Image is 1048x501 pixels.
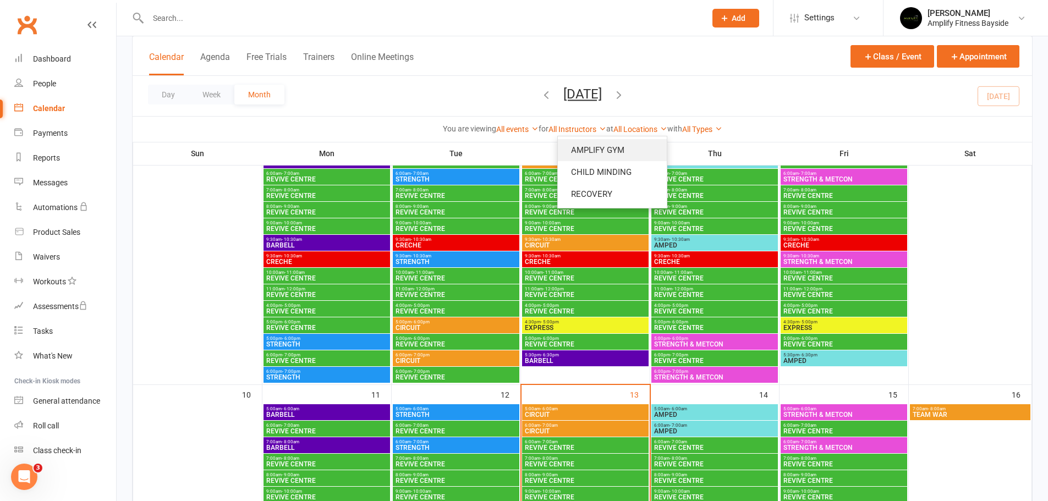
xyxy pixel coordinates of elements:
[371,385,391,403] div: 11
[282,406,299,411] span: - 6:00am
[654,341,776,348] span: STRENGTH & METCON
[541,320,559,324] span: - 5:00pm
[266,176,388,183] span: REVIVE CENTRE
[928,8,1008,18] div: [PERSON_NAME]
[411,369,430,374] span: - 7:00pm
[783,336,905,341] span: 5:00pm
[783,171,905,176] span: 6:00am
[282,423,299,428] span: - 7:00am
[909,142,1032,165] th: Sat
[284,287,305,291] span: - 12:00pm
[654,221,776,225] span: 9:00am
[541,336,559,341] span: - 6:00pm
[524,225,646,232] span: REVIVE CENTRE
[783,258,905,265] span: STRENGTH & METCON
[14,344,116,368] a: What's New
[613,125,667,134] a: All Locations
[524,406,646,411] span: 5:00am
[266,204,388,209] span: 8:00am
[33,302,87,311] div: Assessments
[266,320,388,324] span: 5:00pm
[783,254,905,258] span: 9:30am
[783,188,905,192] span: 7:00am
[189,85,234,104] button: Week
[33,104,65,113] div: Calendar
[266,242,388,249] span: BARBELL
[395,254,517,258] span: 9:30am
[783,291,905,298] span: REVIVE CENTRE
[14,414,116,438] a: Roll call
[548,125,606,134] a: All Instructors
[411,254,431,258] span: - 10:30am
[392,142,521,165] th: Tue
[266,188,388,192] span: 7:00am
[266,353,388,357] span: 6:00pm
[13,11,41,38] a: Clubworx
[411,406,429,411] span: - 6:00am
[303,52,334,75] button: Trainers
[282,237,302,242] span: - 10:30am
[266,192,388,199] span: REVIVE CENTRE
[654,192,776,199] span: REVIVE CENTRE
[524,428,646,434] span: CIRCUIT
[540,423,558,428] span: - 7:00am
[33,446,81,455] div: Class check-in
[780,142,909,165] th: Fri
[14,269,116,294] a: Workouts
[33,327,53,335] div: Tasks
[802,270,822,275] span: - 11:00am
[783,176,905,183] span: STRENGTH & METCON
[34,464,42,472] span: 3
[266,423,388,428] span: 6:00am
[411,303,430,308] span: - 5:00pm
[33,421,59,430] div: Roll call
[524,324,646,331] span: EXPRESS
[524,341,646,348] span: REVIVE CENTRE
[670,188,687,192] span: - 8:00am
[496,125,539,134] a: All events
[266,254,388,258] span: 9:30am
[395,303,517,308] span: 4:00pm
[524,287,646,291] span: 11:00am
[670,353,688,357] span: - 7:00pm
[799,254,819,258] span: - 10:30am
[395,308,517,315] span: REVIVE CENTRE
[799,406,816,411] span: - 6:00am
[14,146,116,170] a: Reports
[33,178,68,187] div: Messages
[395,320,517,324] span: 5:00pm
[395,237,517,242] span: 9:30am
[282,188,299,192] span: - 8:00am
[33,54,71,63] div: Dashboard
[524,411,646,418] span: CIRCUIT
[33,277,66,286] div: Workouts
[1012,385,1031,403] div: 16
[14,47,116,71] a: Dashboard
[524,209,646,216] span: REVIVE CENTRE
[33,153,60,162] div: Reports
[14,319,116,344] a: Tasks
[524,303,646,308] span: 4:00pm
[282,221,302,225] span: - 10:00am
[33,351,73,360] div: What's New
[14,71,116,96] a: People
[540,237,561,242] span: - 10:30am
[395,287,517,291] span: 11:00am
[411,171,429,176] span: - 7:00am
[540,254,561,258] span: - 10:30am
[246,52,287,75] button: Free Trials
[282,336,300,341] span: - 6:00pm
[783,242,905,249] span: CRECHE
[670,336,688,341] span: - 6:00pm
[395,423,517,428] span: 6:00am
[284,270,305,275] span: - 11:00am
[670,320,688,324] span: - 6:00pm
[33,203,78,212] div: Automations
[524,357,646,364] span: BARBELL
[783,320,905,324] span: 4:30pm
[759,385,779,403] div: 14
[524,270,646,275] span: 10:00am
[266,308,388,315] span: REVIVE CENTRE
[672,287,693,291] span: - 12:00pm
[670,369,688,374] span: - 7:00pm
